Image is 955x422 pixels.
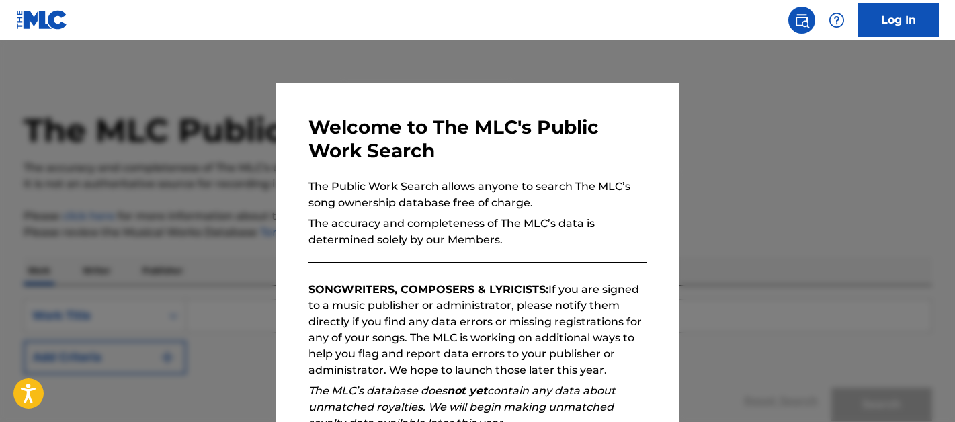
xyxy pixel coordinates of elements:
[308,179,647,211] p: The Public Work Search allows anyone to search The MLC’s song ownership database free of charge.
[308,116,647,163] h3: Welcome to The MLC's Public Work Search
[823,7,850,34] div: Help
[829,12,845,28] img: help
[788,7,815,34] a: Public Search
[858,3,939,37] a: Log In
[308,283,548,296] strong: SONGWRITERS, COMPOSERS & LYRICISTS:
[308,282,647,378] p: If you are signed to a music publisher or administrator, please notify them directly if you find ...
[794,12,810,28] img: search
[447,384,487,397] strong: not yet
[308,216,647,248] p: The accuracy and completeness of The MLC’s data is determined solely by our Members.
[16,10,68,30] img: MLC Logo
